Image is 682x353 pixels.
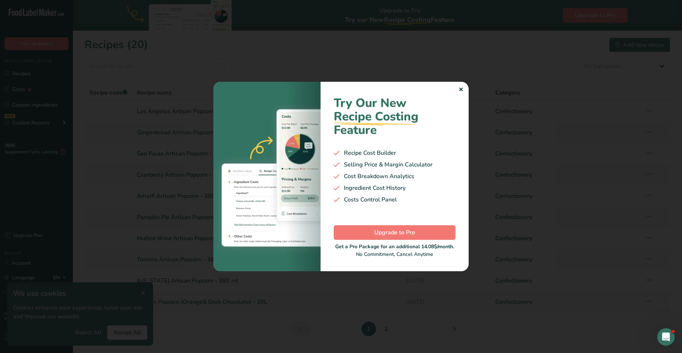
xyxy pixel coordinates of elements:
[334,243,456,258] div: No Commitment, Cancel Anytime
[334,184,456,192] div: Ingredient Cost History
[334,160,456,169] div: Selling Price & Margin Calculator
[334,96,456,137] h1: Try Our New Feature
[334,149,456,157] div: Recipe Cost Builder
[657,328,675,346] iframe: Intercom live chat
[334,108,418,125] span: Recipe Costing
[213,82,321,271] img: costing-image-1.bb94421.webp
[334,225,456,240] button: Upgrade to Pro
[374,228,415,237] span: Upgrade to Pro
[334,243,456,250] div: Get a Pro Package for an additional 14.08$/month.
[334,195,456,204] div: Costs Control Panel
[458,85,463,94] div: ✕
[334,172,456,181] div: Cost Breakdown Analytics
